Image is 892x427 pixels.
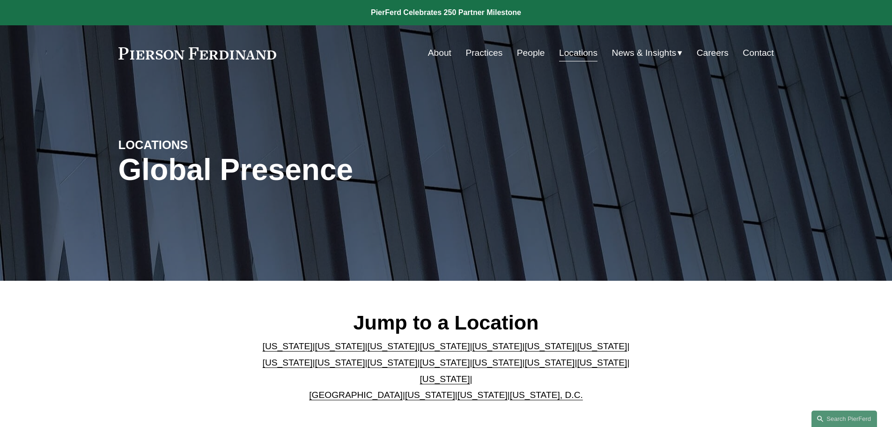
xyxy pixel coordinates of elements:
a: Search this site [811,411,877,427]
a: [US_STATE] [420,358,470,367]
a: [US_STATE] [577,358,627,367]
a: People [517,44,545,62]
a: [US_STATE] [405,390,455,400]
a: folder dropdown [612,44,683,62]
a: [US_STATE] [420,374,470,384]
h4: LOCATIONS [118,137,282,152]
a: [US_STATE] [263,358,313,367]
a: [US_STATE] [524,358,575,367]
a: Locations [559,44,597,62]
a: [US_STATE] [368,341,418,351]
p: | | | | | | | | | | | | | | | | | | [255,338,637,403]
h2: Jump to a Location [255,310,637,335]
a: [US_STATE] [420,341,470,351]
a: [US_STATE] [524,341,575,351]
a: [US_STATE] [368,358,418,367]
a: [US_STATE] [472,341,522,351]
a: [US_STATE] [315,358,365,367]
a: Careers [697,44,729,62]
a: About [428,44,451,62]
a: [US_STATE] [263,341,313,351]
a: [US_STATE] [457,390,508,400]
a: [US_STATE] [472,358,522,367]
a: [US_STATE], D.C. [510,390,583,400]
a: [US_STATE] [577,341,627,351]
a: [US_STATE] [315,341,365,351]
a: Practices [465,44,502,62]
h1: Global Presence [118,153,555,187]
a: [GEOGRAPHIC_DATA] [309,390,403,400]
a: Contact [743,44,774,62]
span: News & Insights [612,45,677,61]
